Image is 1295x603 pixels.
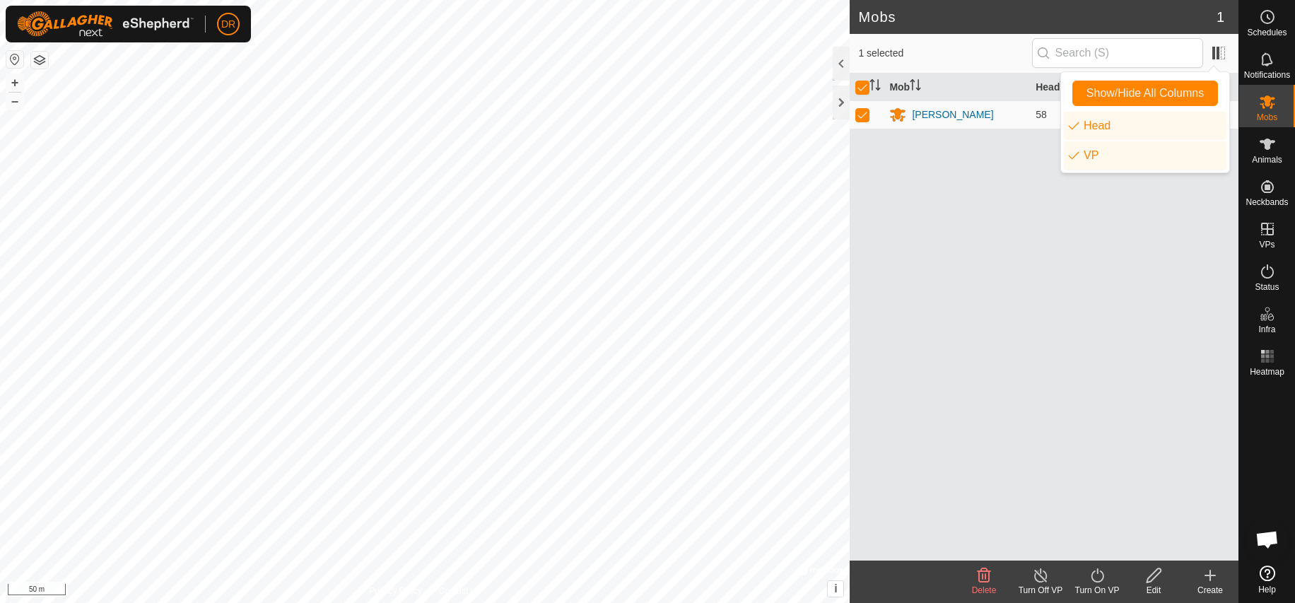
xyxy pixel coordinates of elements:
span: i [834,582,837,595]
span: 1 selected [858,46,1031,61]
div: Turn Off VP [1012,584,1069,597]
a: Privacy Policy [369,585,422,597]
th: Mob [884,74,1030,101]
div: Edit [1125,584,1182,597]
span: Show/Hide All Columns [1086,87,1204,100]
button: Show/Hide All Columns [1072,81,1218,106]
img: Gallagher Logo [17,11,194,37]
div: Open chat [1246,518,1289,561]
span: Mobs [1257,113,1277,122]
span: Infra [1258,325,1275,334]
span: Heatmap [1250,368,1284,376]
li: vp.label.vp [1064,141,1226,170]
button: + [6,74,23,91]
span: VPs [1259,240,1275,249]
span: Delete [972,585,997,595]
button: Map Layers [31,52,48,69]
span: Status [1255,283,1279,291]
span: Help [1258,585,1276,594]
button: – [6,93,23,110]
button: Reset Map [6,51,23,68]
div: Turn On VP [1069,584,1125,597]
h2: Mobs [858,8,1216,25]
span: Schedules [1247,28,1287,37]
th: Head [1030,74,1092,101]
div: [PERSON_NAME] [912,107,993,122]
button: i [828,581,843,597]
a: Contact Us [439,585,481,597]
div: Create [1182,584,1238,597]
a: Help [1239,560,1295,599]
span: 58 [1036,109,1047,120]
li: vp.label.head [1064,112,1226,140]
span: Notifications [1244,71,1290,79]
span: Animals [1252,156,1282,164]
span: Neckbands [1246,198,1288,206]
span: 1 [1217,6,1224,28]
input: Search (S) [1032,38,1203,68]
span: DR [221,17,235,32]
